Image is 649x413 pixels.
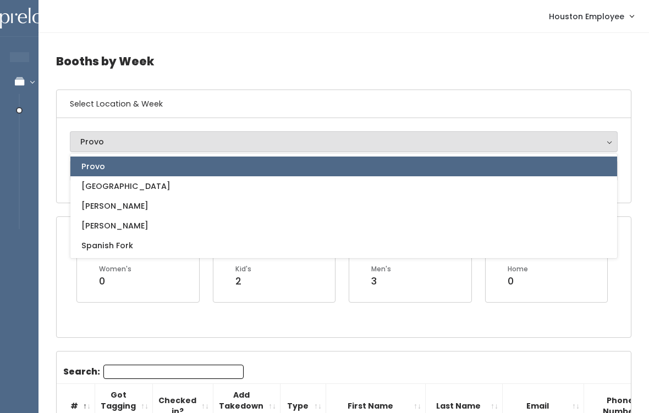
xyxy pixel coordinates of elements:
[99,264,131,274] div: Women's
[81,200,148,212] span: [PERSON_NAME]
[81,160,105,172] span: Provo
[57,90,631,118] h6: Select Location & Week
[235,264,251,274] div: Kid's
[80,136,607,148] div: Provo
[103,365,244,379] input: Search:
[549,10,624,23] span: Houston Employee
[371,264,391,274] div: Men's
[508,274,528,288] div: 0
[70,131,618,152] button: Provo
[235,274,251,288] div: 2
[371,274,391,288] div: 3
[63,365,244,379] label: Search:
[81,180,170,192] span: [GEOGRAPHIC_DATA]
[508,264,528,274] div: Home
[56,46,631,76] h4: Booths by Week
[99,274,131,288] div: 0
[81,220,148,232] span: [PERSON_NAME]
[81,239,133,252] span: Spanish Fork
[538,4,645,28] a: Houston Employee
